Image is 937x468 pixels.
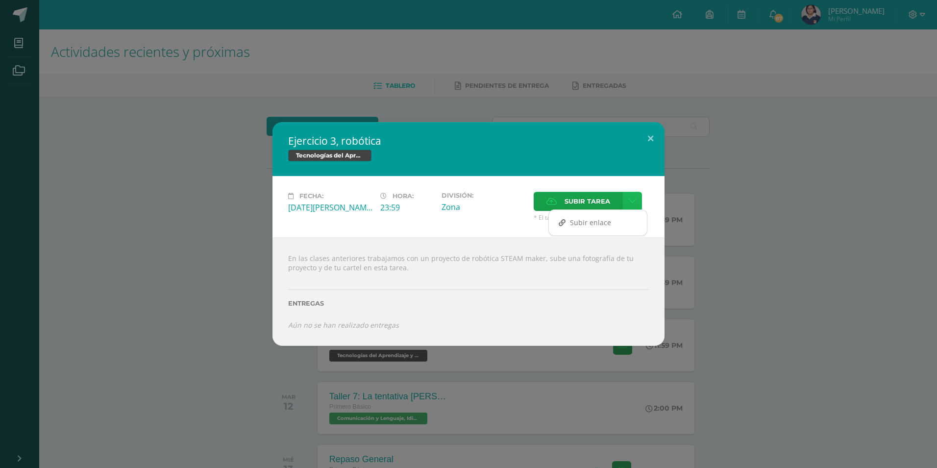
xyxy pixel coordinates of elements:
button: Close (Esc) [637,122,665,156]
span: * El tamaño máximo permitido es 50 MB [534,213,649,222]
h2: Ejercicio 3, robótica [288,134,649,148]
span: Tecnologías del Aprendizaje y la Comunicación [288,150,371,161]
label: Entregas [288,300,649,307]
span: Hora: [393,192,414,200]
div: [DATE][PERSON_NAME] [288,202,372,213]
span: Subir enlace [570,218,611,227]
span: Fecha: [299,192,323,200]
div: 23:59 [380,202,434,213]
span: Subir tarea [565,192,610,210]
i: Aún no se han realizado entregas [288,320,399,330]
label: División: [442,192,526,199]
div: Zona [442,202,526,212]
div: En las clases anteriores trabajamos con un proyecto de robótica STEAM maker, sube una fotografía ... [272,237,665,346]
